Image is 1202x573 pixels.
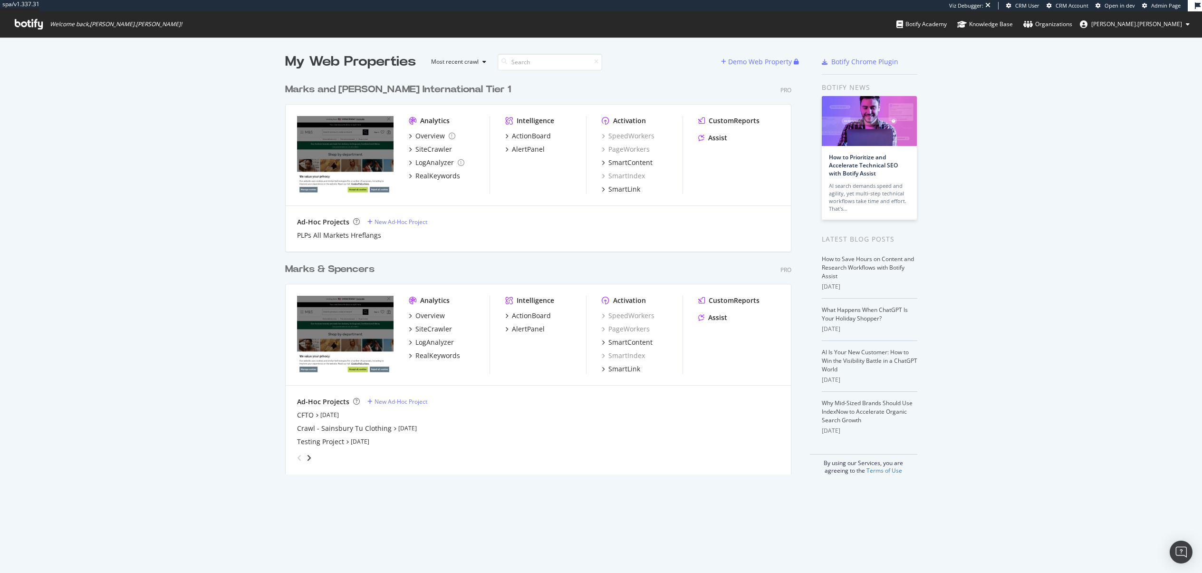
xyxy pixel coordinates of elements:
[409,324,452,334] a: SiteCrawler
[498,54,602,70] input: Search
[512,311,551,320] div: ActionBoard
[957,19,1013,29] div: Knowledge Base
[512,324,545,334] div: AlertPanel
[293,450,306,466] div: angle-left
[822,57,898,67] a: Botify Chrome Plugin
[285,262,378,276] a: Marks & Spencers
[306,453,312,463] div: angle-right
[297,410,314,420] a: CFTO
[512,131,551,141] div: ActionBoard
[1015,2,1039,9] span: CRM User
[517,116,554,126] div: Intelligence
[822,282,917,291] div: [DATE]
[698,133,727,143] a: Assist
[866,466,902,475] a: Terms of Use
[822,234,917,244] div: Latest Blog Posts
[721,54,794,69] button: Demo Web Property
[822,306,908,322] a: What Happens When ChatGPT Is Your Holiday Shopper?
[297,437,344,447] a: Testing Project
[1142,2,1181,10] a: Admin Page
[698,296,760,305] a: CustomReports
[708,133,727,143] div: Assist
[608,185,640,194] div: SmartLink
[1105,2,1135,9] span: Open in dev
[602,185,640,194] a: SmartLink
[822,376,917,384] div: [DATE]
[829,153,898,177] a: How to Prioritize and Accelerate Technical SEO with Botify Assist
[415,131,445,141] div: Overview
[602,158,653,167] a: SmartContent
[822,82,917,93] div: Botify news
[1170,541,1192,563] div: Open Intercom Messenger
[602,324,650,334] a: PageWorkers
[297,116,394,193] img: www.marksandspencer.com
[415,145,452,154] div: SiteCrawler
[420,296,450,305] div: Analytics
[822,348,917,373] a: AI Is Your New Customer: How to Win the Visibility Battle in a ChatGPT World
[896,19,947,29] div: Botify Academy
[709,296,760,305] div: CustomReports
[957,11,1013,37] a: Knowledge Base
[297,296,394,373] img: www.marksandspencer.com/
[415,351,460,360] div: RealKeywords
[602,145,650,154] a: PageWorkers
[1096,2,1135,10] a: Open in dev
[415,171,460,181] div: RealKeywords
[831,57,898,67] div: Botify Chrome Plugin
[375,218,427,226] div: New Ad-Hoc Project
[1151,2,1181,9] span: Admin Page
[780,86,791,94] div: Pro
[285,52,416,71] div: My Web Properties
[608,338,653,347] div: SmartContent
[398,424,417,432] a: [DATE]
[1023,11,1072,37] a: Organizations
[780,266,791,274] div: Pro
[1023,19,1072,29] div: Organizations
[1047,2,1088,10] a: CRM Account
[285,83,515,97] a: Marks and [PERSON_NAME] International Tier 1
[420,116,450,126] div: Analytics
[602,351,645,360] div: SmartIndex
[409,131,455,141] a: Overview
[1056,2,1088,9] span: CRM Account
[822,96,917,146] img: How to Prioritize and Accelerate Technical SEO with Botify Assist
[505,145,545,154] a: AlertPanel
[602,311,654,320] a: SpeedWorkers
[423,54,490,69] button: Most recent crawl
[285,83,511,97] div: Marks and [PERSON_NAME] International Tier 1
[505,324,545,334] a: AlertPanel
[285,262,375,276] div: Marks & Spencers
[613,296,646,305] div: Activation
[1072,17,1197,32] button: [PERSON_NAME].[PERSON_NAME]
[822,325,917,333] div: [DATE]
[351,437,369,446] a: [DATE]
[1006,2,1039,10] a: CRM User
[822,399,913,424] a: Why Mid-Sized Brands Should Use IndexNow to Accelerate Organic Search Growth
[721,58,794,66] a: Demo Web Property
[320,411,339,419] a: [DATE]
[50,20,182,28] span: Welcome back, [PERSON_NAME].[PERSON_NAME] !
[829,182,910,213] div: AI search demands speed and agility, yet multi-step technical workflows take time and effort. Tha...
[297,217,349,227] div: Ad-Hoc Projects
[367,398,427,406] a: New Ad-Hoc Project
[409,311,445,320] a: Overview
[409,158,464,167] a: LogAnalyzer
[409,351,460,360] a: RealKeywords
[367,218,427,226] a: New Ad-Hoc Project
[375,398,427,406] div: New Ad-Hoc Project
[602,131,654,141] a: SpeedWorkers
[608,364,640,374] div: SmartLink
[896,11,947,37] a: Botify Academy
[708,313,727,322] div: Assist
[709,116,760,126] div: CustomReports
[409,145,452,154] a: SiteCrawler
[431,59,479,65] div: Most recent crawl
[297,397,349,407] div: Ad-Hoc Projects
[822,427,917,435] div: [DATE]
[297,424,392,433] a: Crawl - Sainsbury Tu Clothing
